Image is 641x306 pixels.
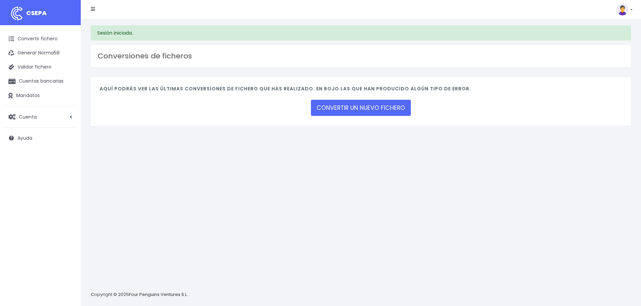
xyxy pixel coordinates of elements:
span: Cuenta [19,113,37,120]
a: Validar fichero [3,60,77,74]
a: Mandatos [3,89,77,103]
a: CONVERTIR UN NUEVO FICHERO [311,100,411,116]
a: Generar Norma58 [3,46,77,60]
a: Ayuda [3,131,77,145]
a: Convertir fichero [3,32,77,46]
div: Sesión iniciada. [91,26,631,40]
img: logo [8,5,25,22]
a: Four Penguins Ventures S.L. [129,291,188,298]
img: profile [616,3,629,15]
span: CSEPA [26,9,47,17]
p: Copyright © 2025 . [91,291,189,298]
h4: Aquí podrás ver las últimas conversiones de fichero que has realizado. En rojo las que han produc... [100,86,622,95]
a: Cuentas bancarias [3,74,77,88]
h3: Conversiones de ficheros [98,52,624,60]
a: Cuenta [3,110,77,124]
span: Ayuda [17,135,32,141]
